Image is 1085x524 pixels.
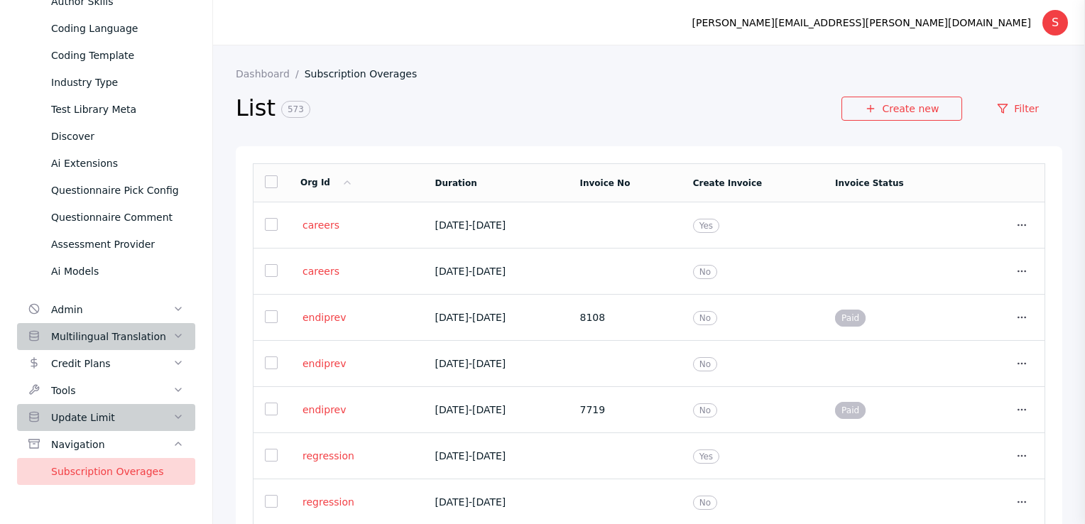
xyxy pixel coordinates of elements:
[17,96,195,123] a: Test Library Meta
[300,449,356,462] a: regression
[51,409,173,426] div: Update Limit
[51,236,184,253] div: Assessment Provider
[300,265,342,278] a: careers
[51,328,173,345] div: Multilingual Translation
[17,458,195,485] a: Subscription Overages
[17,15,195,42] a: Coding Language
[693,357,717,371] span: No
[300,403,349,416] a: endiprev
[300,311,349,324] a: endiprev
[51,74,184,91] div: Industry Type
[17,177,195,204] a: Questionnaire Pick Config
[51,128,184,145] div: Discover
[424,164,569,202] td: Duration
[435,219,506,231] span: [DATE] - [DATE]
[974,97,1062,121] a: Filter
[435,312,506,323] span: [DATE] - [DATE]
[835,178,904,188] a: Invoice Status
[435,496,506,508] span: [DATE] - [DATE]
[51,382,173,399] div: Tools
[835,402,866,419] span: Paid
[579,312,670,323] section: 8108
[51,301,173,318] div: Admin
[300,219,342,231] a: careers
[51,101,184,118] div: Test Library Meta
[435,404,506,415] span: [DATE] - [DATE]
[693,496,717,510] span: No
[281,101,310,118] span: 573
[51,155,184,172] div: Ai Extensions
[693,178,762,188] a: Create Invoice
[17,69,195,96] a: Industry Type
[435,358,506,369] span: [DATE] - [DATE]
[17,231,195,258] a: Assessment Provider
[693,311,717,325] span: No
[51,355,173,372] div: Credit Plans
[841,97,962,121] a: Create new
[51,463,184,480] div: Subscription Overages
[236,94,841,124] h2: List
[1042,10,1068,36] div: S
[305,68,428,80] a: Subscription Overages
[693,403,717,417] span: No
[17,123,195,150] a: Discover
[692,14,1031,31] div: [PERSON_NAME][EMAIL_ADDRESS][PERSON_NAME][DOMAIN_NAME]
[17,258,195,285] a: Ai Models
[51,47,184,64] div: Coding Template
[435,450,506,462] span: [DATE] - [DATE]
[579,178,630,188] a: Invoice No
[51,436,173,453] div: Navigation
[579,404,670,415] section: 7719
[300,357,349,370] a: endiprev
[51,263,184,280] div: Ai Models
[51,20,184,37] div: Coding Language
[693,219,719,233] span: Yes
[17,42,195,69] a: Coding Template
[236,68,305,80] a: Dashboard
[693,265,717,279] span: No
[300,496,356,508] a: regression
[693,449,719,464] span: Yes
[835,310,866,327] span: Paid
[17,204,195,231] a: Questionnaire Comment
[51,209,184,226] div: Questionnaire Comment
[300,178,353,187] a: Org Id
[435,266,506,277] span: [DATE] - [DATE]
[17,150,195,177] a: Ai Extensions
[51,182,184,199] div: Questionnaire Pick Config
